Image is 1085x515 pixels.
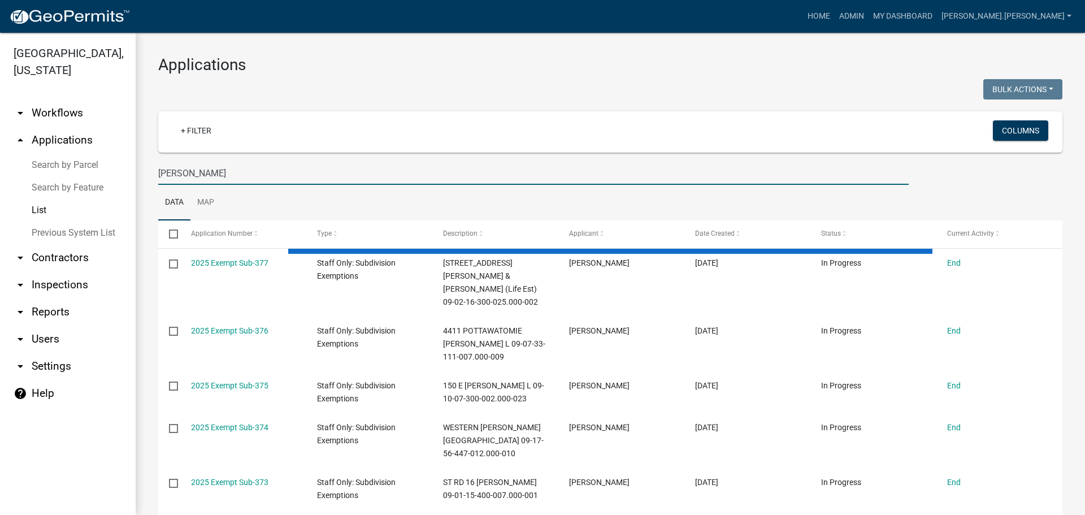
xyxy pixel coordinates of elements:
[14,278,27,292] i: arrow_drop_down
[569,326,630,335] span: Arin Shaver
[695,326,718,335] span: 09/09/2025
[191,423,268,432] a: 2025 Exempt Sub-374
[191,326,268,335] a: 2025 Exempt Sub-376
[443,326,545,361] span: 4411 POTTAWATOMIE RD Simpson, Travis L 09-07-33-111-007.000-009
[158,220,180,248] datatable-header-cell: Select
[158,185,190,221] a: Data
[14,133,27,147] i: arrow_drop_up
[947,423,961,432] a: End
[317,326,396,348] span: Staff Only: Subdivision Exemptions
[317,423,396,445] span: Staff Only: Subdivision Exemptions
[821,381,861,390] span: In Progress
[993,120,1048,141] button: Columns
[947,258,961,267] a: End
[191,258,268,267] a: 2025 Exempt Sub-377
[695,381,718,390] span: 09/09/2025
[443,478,538,500] span: ST RD 16 Wisely, Mark B 09-01-15-400-007.000-001
[869,6,937,27] a: My Dashboard
[14,305,27,319] i: arrow_drop_down
[306,220,432,248] datatable-header-cell: Type
[821,326,861,335] span: In Progress
[569,381,630,390] span: Arin Shaver
[180,220,306,248] datatable-header-cell: Application Number
[947,230,994,237] span: Current Activity
[191,478,268,487] a: 2025 Exempt Sub-373
[317,381,396,403] span: Staff Only: Subdivision Exemptions
[684,220,810,248] datatable-header-cell: Date Created
[821,478,861,487] span: In Progress
[803,6,835,27] a: Home
[443,258,538,306] span: 7013 N ST RD 25 Albright, William B & Bonnie L Rev Tr (Life Est) 09-02-16-300-025.000-002
[14,251,27,265] i: arrow_drop_down
[14,360,27,373] i: arrow_drop_down
[821,230,841,237] span: Status
[191,230,253,237] span: Application Number
[432,220,558,248] datatable-header-cell: Description
[569,478,630,487] span: Arin Shaver
[172,120,220,141] a: + Filter
[191,381,268,390] a: 2025 Exempt Sub-375
[983,79,1062,99] button: Bulk Actions
[14,387,27,400] i: help
[835,6,869,27] a: Admin
[695,478,718,487] span: 09/09/2025
[443,230,478,237] span: Description
[317,230,332,237] span: Type
[947,326,961,335] a: End
[443,381,544,403] span: 150 E Slusser, Lindy L 09-10-07-300-002.000-023
[695,258,718,267] span: 09/12/2025
[695,423,718,432] span: 09/09/2025
[695,230,735,237] span: Date Created
[443,423,544,458] span: WESTERN AVE Gonzalez, Debora 09-17-56-447-012.000-010
[569,230,598,237] span: Applicant
[158,55,1062,75] h3: Applications
[14,106,27,120] i: arrow_drop_down
[947,478,961,487] a: End
[317,478,396,500] span: Staff Only: Subdivision Exemptions
[937,6,1076,27] a: [PERSON_NAME].[PERSON_NAME]
[936,220,1062,248] datatable-header-cell: Current Activity
[821,258,861,267] span: In Progress
[810,220,936,248] datatable-header-cell: Status
[14,332,27,346] i: arrow_drop_down
[158,162,909,185] input: Search for applications
[947,381,961,390] a: End
[569,423,630,432] span: Arin Shaver
[821,423,861,432] span: In Progress
[569,258,630,267] span: Arin Shaver
[190,185,221,221] a: Map
[558,220,684,248] datatable-header-cell: Applicant
[317,258,396,280] span: Staff Only: Subdivision Exemptions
